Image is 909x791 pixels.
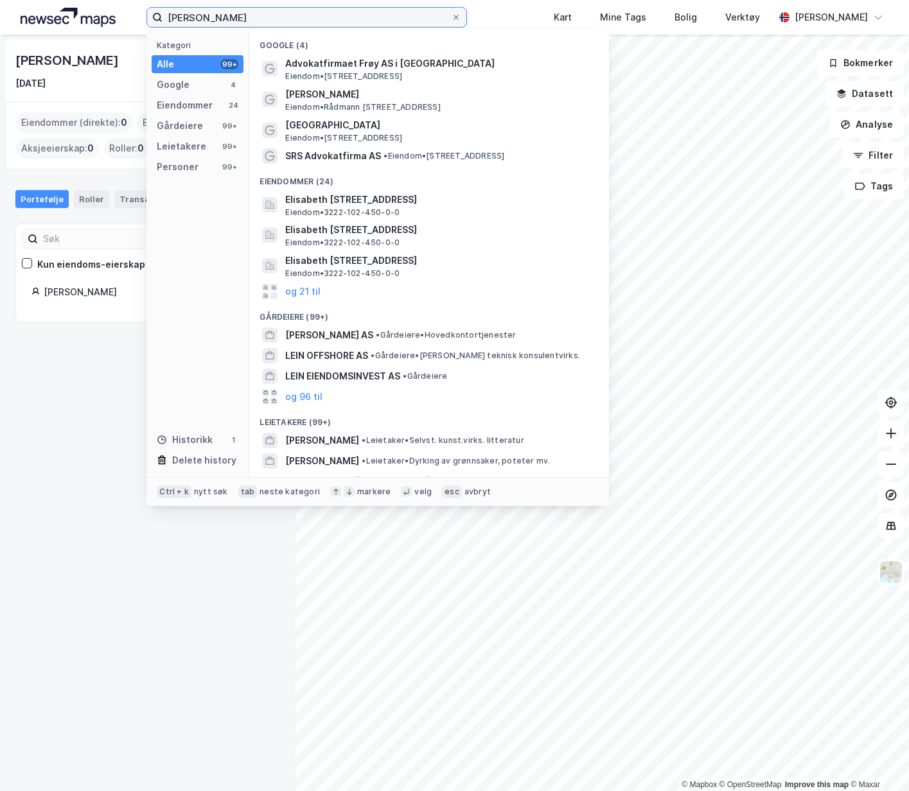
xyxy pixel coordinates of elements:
span: • [371,351,375,360]
div: markere [357,487,391,497]
span: Eiendom • [STREET_ADDRESS] [384,151,504,161]
div: 99+ [220,121,238,131]
div: 4 [228,80,238,90]
div: Google (4) [249,30,609,53]
span: • [376,330,380,340]
div: Delete history [172,453,236,468]
div: nytt søk [194,487,228,497]
div: tab [238,485,258,498]
span: Eiendom • Rådmann [STREET_ADDRESS] [285,102,440,112]
span: [PERSON_NAME] [285,433,359,448]
span: Eiendom • 3222-102-450-0-0 [285,238,400,248]
div: Historikk [157,432,213,448]
span: • [362,435,366,445]
div: [PERSON_NAME] [44,284,264,300]
div: 99+ [220,59,238,69]
span: Elisabeth [STREET_ADDRESS] [285,253,594,268]
div: [PERSON_NAME] [795,10,868,25]
span: 0 [137,141,144,156]
span: SRS Advokatfirma AS [285,148,381,164]
div: Transaksjoner [114,190,202,208]
span: [PERSON_NAME] [285,87,594,102]
div: Gårdeiere [157,118,203,134]
div: Eiendommer [157,98,213,113]
button: Filter [842,143,904,168]
span: Eiendom • [STREET_ADDRESS] [285,133,402,143]
div: avbryt [464,487,491,497]
a: Mapbox [682,780,717,789]
span: [PERSON_NAME] AS [285,327,373,343]
div: Google [157,77,190,92]
div: Mine Tags [600,10,646,25]
span: • [362,456,366,465]
div: 99+ [220,162,238,172]
input: Søk [38,229,179,248]
a: OpenStreetMap [719,780,782,789]
button: Datasett [825,81,904,107]
span: Eiendom • 3222-102-450-0-0 [285,207,400,218]
div: Roller : [104,138,149,159]
div: Kategori [157,40,243,50]
button: Tags [844,173,904,199]
span: Elisabeth [STREET_ADDRESS] [285,192,594,207]
span: • [403,371,407,381]
button: og 96 til [285,389,322,404]
div: Kart [554,10,572,25]
div: [PERSON_NAME] [15,50,121,71]
div: Eiendommer (Indirekte) : [137,112,261,133]
div: 99+ [220,141,238,152]
div: Eiendommer (24) [249,166,609,189]
a: Improve this map [785,780,849,789]
img: logo.a4113a55bc3d86da70a041830d287a7e.svg [21,8,116,27]
div: Gårdeiere (99+) [249,302,609,325]
div: Aksjeeierskap : [16,138,99,159]
div: velg [414,487,432,497]
span: Advokatfirmaet Frøy AS i [GEOGRAPHIC_DATA] [285,56,594,71]
span: LEIN OFFSHORE AS [285,348,368,363]
button: og 21 til [285,284,321,299]
img: Z [879,560,903,584]
button: Bokmerker [817,50,904,76]
span: [GEOGRAPHIC_DATA] [285,117,594,133]
div: [DATE] [15,76,46,91]
span: Gårdeiere [403,371,447,381]
div: neste kategori [260,487,320,497]
button: Analyse [829,112,904,137]
div: Roller [74,190,109,208]
div: Verktøy [725,10,760,25]
span: Elisabeth [STREET_ADDRESS] [285,222,594,238]
span: Eiendom • 3222-102-450-0-0 [285,268,400,279]
div: 1 [228,435,238,445]
span: Leietaker • Dyrking av grønnsaker, poteter mv. [362,456,550,466]
span: Gårdeiere • Hovedkontortjenester [376,330,516,340]
div: Eiendommer (direkte) : [16,112,132,133]
span: • [384,151,387,161]
span: [PERSON_NAME] [285,453,359,469]
div: Ctrl + k [157,485,191,498]
div: Bolig [675,10,697,25]
span: Gårdeiere • [PERSON_NAME] teknisk konsulentvirks. [371,351,580,361]
div: Leietakere [157,139,206,154]
span: 0 [87,141,94,156]
div: Portefølje [15,190,69,208]
iframe: Chat Widget [845,729,909,791]
span: LEINS EIENDOM [PERSON_NAME] [285,474,594,489]
div: esc [442,485,462,498]
span: LEIN EIENDOMSINVEST AS [285,369,400,384]
span: 0 [121,115,127,130]
div: Alle [157,56,174,72]
div: Leietakere (99+) [249,407,609,430]
input: Søk på adresse, matrikkel, gårdeiere, leietakere eller personer [163,8,450,27]
div: Kun eiendoms-eierskap [37,257,145,272]
span: Eiendom • [STREET_ADDRESS] [285,71,402,82]
span: Leietaker • Selvst. kunst.virks. litteratur [362,435,524,446]
div: Personer [157,159,199,175]
div: 24 [228,100,238,110]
